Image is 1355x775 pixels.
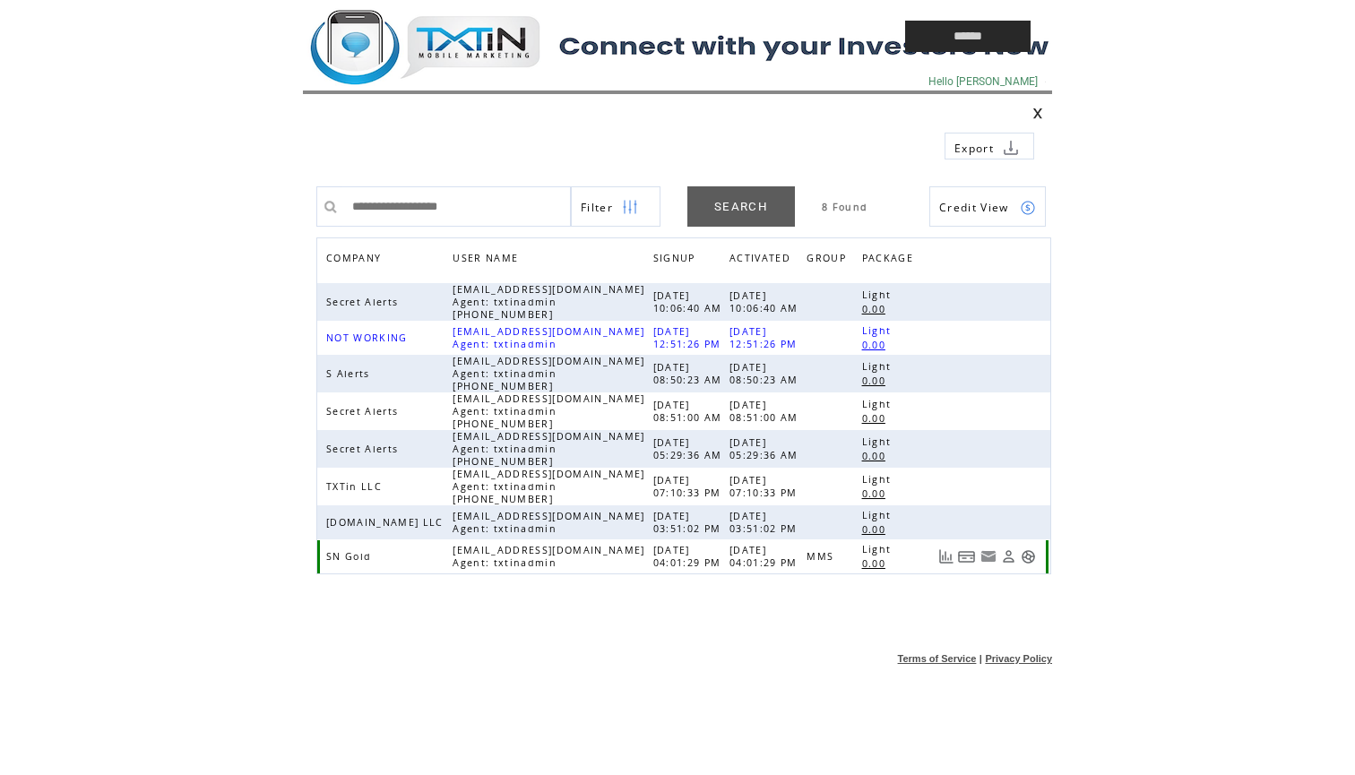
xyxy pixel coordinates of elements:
span: [DATE] 08:51:00 AM [653,399,727,424]
span: [DATE] 08:50:23 AM [653,361,727,386]
a: 0.00 [862,301,894,316]
span: 0.00 [862,450,890,462]
a: PACKAGE [862,247,922,273]
span: COMPANY [326,247,385,273]
span: [EMAIL_ADDRESS][DOMAIN_NAME] Agent: txtinadmin [PHONE_NUMBER] [453,283,644,321]
span: [EMAIL_ADDRESS][DOMAIN_NAME] Agent: txtinadmin [453,325,644,350]
span: [EMAIL_ADDRESS][DOMAIN_NAME] Agent: txtinadmin [PHONE_NUMBER] [453,392,644,430]
span: 0.00 [862,487,890,500]
span: Secret Alerts [326,405,402,418]
span: Secret Alerts [326,296,402,308]
span: [DOMAIN_NAME] LLC [326,516,448,529]
a: Privacy Policy [985,653,1052,664]
span: ACTIVATED [729,247,795,273]
a: Filter [571,186,660,227]
span: SN Gold [326,550,375,563]
span: 0.00 [862,339,890,351]
a: SIGNUP [653,252,700,263]
a: Support [1021,549,1036,564]
span: NOT WORKING [326,332,412,344]
span: [EMAIL_ADDRESS][DOMAIN_NAME] Agent: txtinadmin [453,544,644,569]
span: MMS [807,550,838,563]
span: 0.00 [862,375,890,387]
a: 0.00 [862,448,894,463]
span: S Alerts [326,367,375,380]
span: Light [862,324,896,337]
a: 0.00 [862,486,894,501]
span: Light [862,509,896,521]
span: 8 Found [822,201,867,213]
a: 0.00 [862,337,894,352]
span: [DATE] 10:06:40 AM [729,289,803,314]
span: Hello [PERSON_NAME] [928,75,1038,88]
span: GROUP [807,247,850,273]
span: [DATE] 05:29:36 AM [653,436,727,461]
span: [DATE] 08:50:23 AM [729,361,803,386]
span: [DATE] 04:01:29 PM [653,544,726,569]
span: [EMAIL_ADDRESS][DOMAIN_NAME] Agent: txtinadmin [PHONE_NUMBER] [453,355,644,392]
span: PACKAGE [862,247,918,273]
span: [DATE] 08:51:00 AM [729,399,803,424]
a: 0.00 [862,373,894,388]
span: 0.00 [862,303,890,315]
a: Credit View [929,186,1046,227]
span: Light [862,398,896,410]
span: Show Credits View [939,200,1009,215]
span: Light [862,543,896,555]
span: [DATE] 07:10:33 PM [653,474,726,499]
img: filters.png [622,187,638,228]
span: 0.00 [862,412,890,425]
span: [EMAIL_ADDRESS][DOMAIN_NAME] Agent: txtinadmin [PHONE_NUMBER] [453,468,644,505]
span: 0.00 [862,557,890,570]
a: 0.00 [862,521,894,537]
span: 0.00 [862,523,890,536]
img: credits.png [1020,200,1036,216]
a: View Usage [938,549,954,564]
a: View Bills [958,549,976,564]
span: [DATE] 04:01:29 PM [729,544,802,569]
span: Show filters [581,200,613,215]
span: [DATE] 03:51:02 PM [729,510,802,535]
span: Export to csv file [954,141,994,156]
a: View Profile [1001,549,1016,564]
a: 0.00 [862,410,894,426]
a: SEARCH [687,186,795,227]
span: Secret Alerts [326,443,402,455]
span: [DATE] 12:51:26 PM [653,325,726,350]
span: USER NAME [453,247,522,273]
a: 0.00 [862,555,894,571]
span: TXTin LLC [326,480,386,493]
span: Light [862,473,896,486]
a: ACTIVATED [729,247,799,273]
a: Resend welcome email to this user [980,548,997,564]
span: [DATE] 10:06:40 AM [653,289,727,314]
a: GROUP [807,247,855,273]
span: SIGNUP [653,247,700,273]
span: [EMAIL_ADDRESS][DOMAIN_NAME] Agent: txtinadmin [453,510,644,535]
span: [DATE] 12:51:26 PM [729,325,802,350]
span: Light [862,435,896,448]
img: download.png [1003,140,1019,156]
span: Light [862,360,896,373]
span: [EMAIL_ADDRESS][DOMAIN_NAME] Agent: txtinadmin [PHONE_NUMBER] [453,430,644,468]
span: Light [862,288,896,301]
a: USER NAME [453,252,522,263]
span: | [980,653,982,664]
a: Export [945,133,1034,159]
a: COMPANY [326,252,385,263]
a: Terms of Service [898,653,977,664]
span: [DATE] 05:29:36 AM [729,436,803,461]
span: [DATE] 03:51:02 PM [653,510,726,535]
span: [DATE] 07:10:33 PM [729,474,802,499]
